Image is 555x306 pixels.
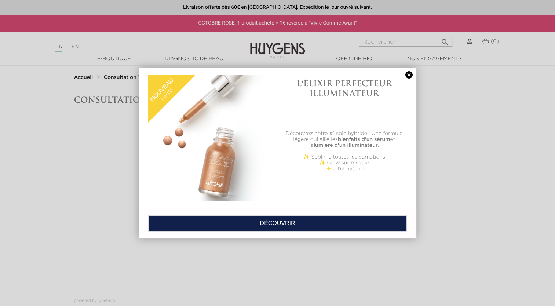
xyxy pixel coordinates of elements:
a: DÉCOUVRIR [148,215,407,232]
b: lumière d'un illuminateur [314,143,378,148]
h1: L'ÉLIXIR PERFECTEUR ILLUMINATEUR [281,79,407,98]
p: Découvrez notre #1 soin hybride ! Une formule légère qui allie les et la . [281,131,407,148]
p: ✨ Ultra naturel [281,166,407,172]
p: ✨ Sublime toutes les carnations [281,154,407,160]
p: ✨ Glow sur mesure [281,160,407,166]
b: bienfaits d'un sérum [338,137,390,142]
